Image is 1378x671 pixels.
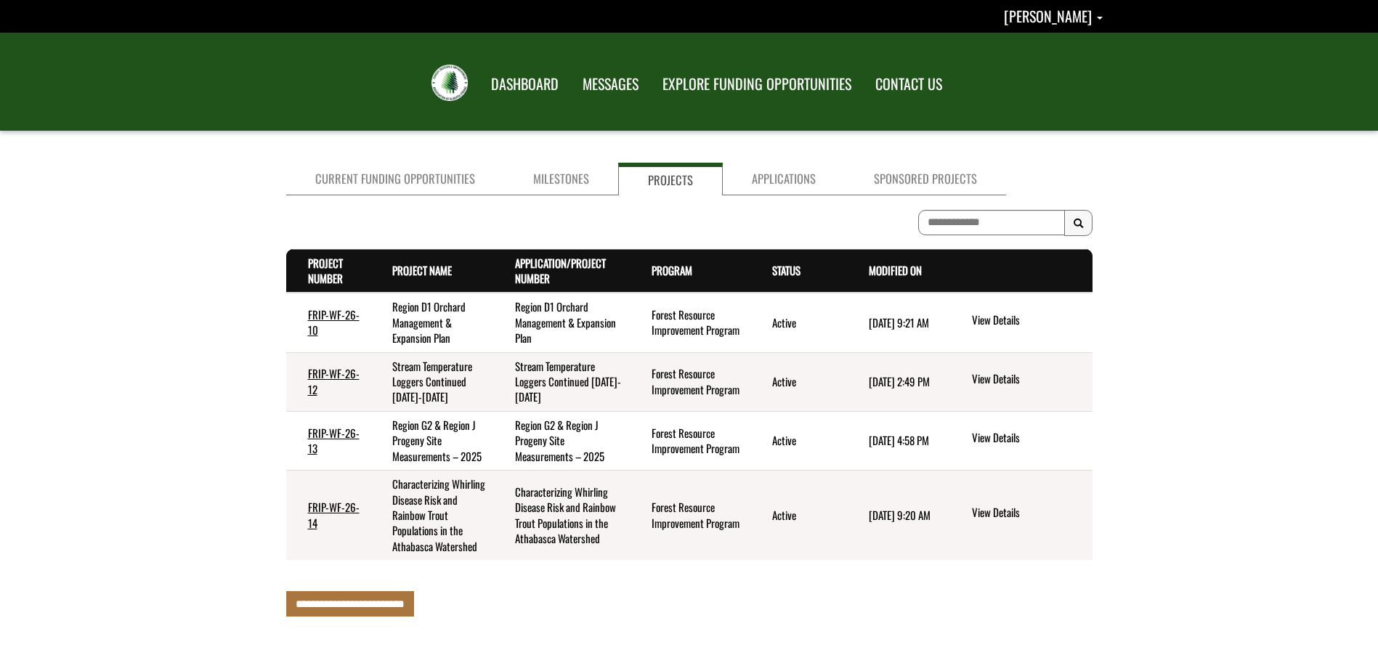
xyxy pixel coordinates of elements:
[972,371,1086,389] a: View details
[370,471,494,561] td: Characterizing Whirling Disease Risk and Rainbow Trout Populations in the Athabasca Watershed
[869,314,929,330] time: [DATE] 9:21 AM
[847,293,948,352] td: 7/15/2025 9:21 AM
[723,163,845,195] a: Applications
[308,425,360,456] a: FRIP-WF-26-13
[515,255,606,286] a: Application/Project Number
[845,163,1006,195] a: Sponsored Projects
[572,66,649,102] a: MESSAGES
[948,293,1092,352] td: action menu
[869,432,929,448] time: [DATE] 4:58 PM
[370,352,494,411] td: Stream Temperature Loggers Continued 2025-2030
[972,430,1086,447] a: View details
[869,262,922,278] a: Modified On
[847,352,948,411] td: 7/16/2025 2:49 PM
[308,255,343,286] a: Project Number
[493,411,629,470] td: Region G2 & Region J Progeny Site Measurements – 2025
[630,411,751,470] td: Forest Resource Improvement Program
[652,262,692,278] a: Program
[1004,5,1103,27] a: Nicole Marburg
[618,163,723,195] a: Projects
[750,352,847,411] td: Active
[750,411,847,470] td: Active
[286,293,370,352] td: FRIP-WF-26-10
[869,373,930,389] time: [DATE] 2:49 PM
[750,293,847,352] td: Active
[493,352,629,411] td: Stream Temperature Loggers Continued 2025-2030
[630,471,751,561] td: Forest Resource Improvement Program
[286,471,370,561] td: FRIP-WF-26-14
[308,365,360,396] a: FRIP-WF-26-12
[948,352,1092,411] td: action menu
[493,293,629,352] td: Region D1 Orchard Management & Expansion Plan
[948,249,1092,293] th: Actions
[948,411,1092,470] td: action menu
[972,312,1086,330] a: View details
[847,411,948,470] td: 7/16/2025 4:58 PM
[308,499,360,530] a: FRIP-WF-26-14
[493,471,629,561] td: Characterizing Whirling Disease Risk and Rainbow Trout Populations in the Athabasca Watershed
[286,163,504,195] a: Current Funding Opportunities
[392,262,452,278] a: Project Name
[772,262,801,278] a: Status
[750,471,847,561] td: Active
[847,471,948,561] td: 7/31/2025 9:20 AM
[869,507,931,523] time: [DATE] 9:20 AM
[370,411,494,470] td: Region G2 & Region J Progeny Site Measurements – 2025
[630,293,751,352] td: Forest Resource Improvement Program
[504,163,618,195] a: Milestones
[972,505,1086,522] a: View details
[948,471,1092,561] td: action menu
[286,352,370,411] td: FRIP-WF-26-12
[480,66,570,102] a: DASHBOARD
[630,352,751,411] td: Forest Resource Improvement Program
[286,411,370,470] td: FRIP-WF-26-13
[478,62,953,102] nav: Main Navigation
[370,293,494,352] td: Region D1 Orchard Management & Expansion Plan
[431,65,468,101] img: FRIAA Submissions Portal
[1004,5,1092,27] span: [PERSON_NAME]
[308,306,360,338] a: FRIP-WF-26-10
[652,66,862,102] a: EXPLORE FUNDING OPPORTUNITIES
[864,66,953,102] a: CONTACT US
[1064,210,1093,236] button: Search Results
